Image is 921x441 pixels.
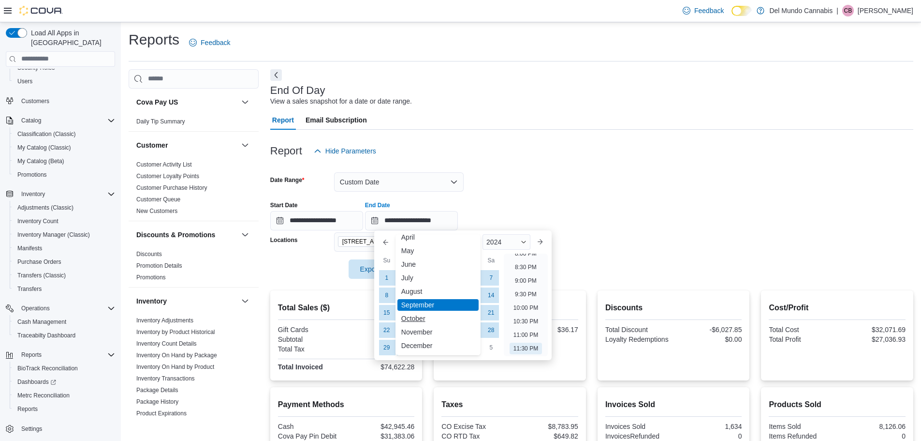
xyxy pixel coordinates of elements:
[679,1,728,20] a: Feedback
[21,425,42,433] span: Settings
[136,274,166,281] span: Promotions
[14,403,115,415] span: Reports
[136,161,192,168] a: Customer Activity List
[378,269,500,356] div: September, 2024
[14,243,115,254] span: Manifests
[278,302,415,314] h2: Total Sales ($)
[14,376,115,388] span: Dashboards
[17,303,54,314] button: Operations
[17,272,66,279] span: Transfers (Classic)
[10,315,119,329] button: Cash Management
[2,114,119,127] button: Catalog
[483,253,499,268] div: Sa
[239,229,251,241] button: Discounts & Promotions
[348,345,414,353] div: $15,513.66
[17,188,49,200] button: Inventory
[2,187,119,201] button: Inventory
[769,399,906,411] h2: Products Sold
[14,229,94,241] a: Inventory Manager (Classic)
[201,38,230,47] span: Feedback
[379,340,395,355] div: day-29
[605,326,672,334] div: Total Discount
[605,302,742,314] h2: Discounts
[136,329,215,335] a: Inventory by Product Historical
[511,261,541,273] li: 8:30 PM
[136,340,197,348] span: Inventory Count Details
[14,283,115,295] span: Transfers
[14,128,80,140] a: Classification (Classic)
[14,76,36,87] a: Users
[10,141,119,154] button: My Catalog (Classic)
[397,259,479,270] div: June
[532,234,548,250] button: Next month
[14,202,77,213] a: Adjustments (Classic)
[10,75,119,88] button: Users
[136,398,178,405] a: Package History
[136,97,237,107] button: Cova Pay US
[270,96,412,106] div: View a sales snapshot for a date or date range.
[306,110,367,130] span: Email Subscription
[348,335,414,343] div: $59,108.62
[17,157,64,165] span: My Catalog (Beta)
[14,283,45,295] a: Transfers
[338,236,412,247] span: 2394 S Broadway
[10,282,119,296] button: Transfers
[512,326,578,334] div: $36.17
[136,97,178,107] h3: Cova Pay US
[605,399,742,411] h2: Invoices Sold
[378,234,394,250] button: Previous Month
[839,335,906,343] div: $27,036.93
[397,340,479,351] div: December
[17,405,38,413] span: Reports
[136,352,217,359] a: Inventory On Hand by Package
[136,250,162,258] span: Discounts
[129,248,259,287] div: Discounts & Promotions
[2,348,119,362] button: Reports
[14,390,115,401] span: Metrc Reconciliation
[14,330,79,341] a: Traceabilty Dashboard
[19,6,63,15] img: Cova
[511,275,541,287] li: 9:00 PM
[17,244,42,252] span: Manifests
[769,423,835,430] div: Items Sold
[136,230,215,240] h3: Discounts & Promotions
[512,432,578,440] div: $649.82
[136,274,166,281] a: Promotions
[605,432,672,440] div: InvoicesRefunded
[342,237,400,246] span: [STREET_ADDRESS]
[10,402,119,416] button: Reports
[14,270,115,281] span: Transfers (Classic)
[310,141,380,161] button: Hide Parameters
[14,76,115,87] span: Users
[136,230,237,240] button: Discounts & Promotions
[17,258,61,266] span: Purchase Orders
[17,188,115,200] span: Inventory
[14,215,115,227] span: Inventory Count
[129,116,259,131] div: Cova Pay US
[270,201,298,209] label: Start Date
[839,326,906,334] div: $32,071.69
[397,272,479,284] div: July
[379,253,395,268] div: Su
[17,378,56,386] span: Dashboards
[354,259,397,279] span: Export
[185,33,234,52] a: Feedback
[21,97,49,105] span: Customers
[136,296,167,306] h3: Inventory
[14,363,115,374] span: BioTrack Reconciliation
[365,211,458,230] input: Press the down key to enter a popover containing a calendar. Press the escape key to close the po...
[17,95,53,107] a: Customers
[839,432,906,440] div: 0
[136,375,195,382] a: Inventory Transactions
[129,30,179,49] h1: Reports
[17,392,70,399] span: Metrc Reconciliation
[511,248,541,259] li: 8:00 PM
[17,95,115,107] span: Customers
[278,345,344,353] div: Total Tax
[10,127,119,141] button: Classification (Classic)
[483,322,499,338] div: day-28
[270,211,363,230] input: Press the down key to open a popover containing a calendar.
[136,364,214,370] a: Inventory On Hand by Product
[675,335,742,343] div: $0.00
